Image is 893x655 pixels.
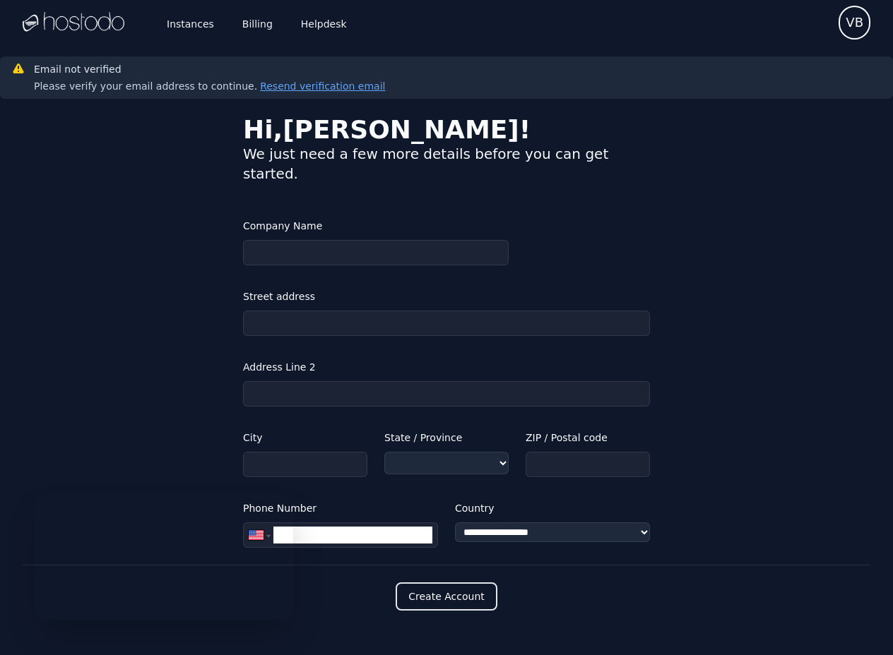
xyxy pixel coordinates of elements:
[243,116,650,144] div: Hi, [PERSON_NAME] !
[243,500,438,517] label: Phone Number
[455,500,650,517] label: Country
[384,429,509,446] label: State / Province
[34,79,385,93] div: Please verify your email address to continue.
[34,62,385,76] h3: Email not verified
[243,359,650,375] label: Address Line 2
[243,144,650,184] div: We just need a few more details before you can get started.
[23,12,124,33] img: Logo
[839,6,870,40] button: User menu
[243,217,509,234] label: Company Name
[396,582,497,611] button: Create Account
[526,429,650,446] label: ZIP / Postal code
[243,429,367,446] label: City
[846,13,863,32] span: VB
[243,288,650,305] label: Street address
[257,79,385,93] button: Resend verification email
